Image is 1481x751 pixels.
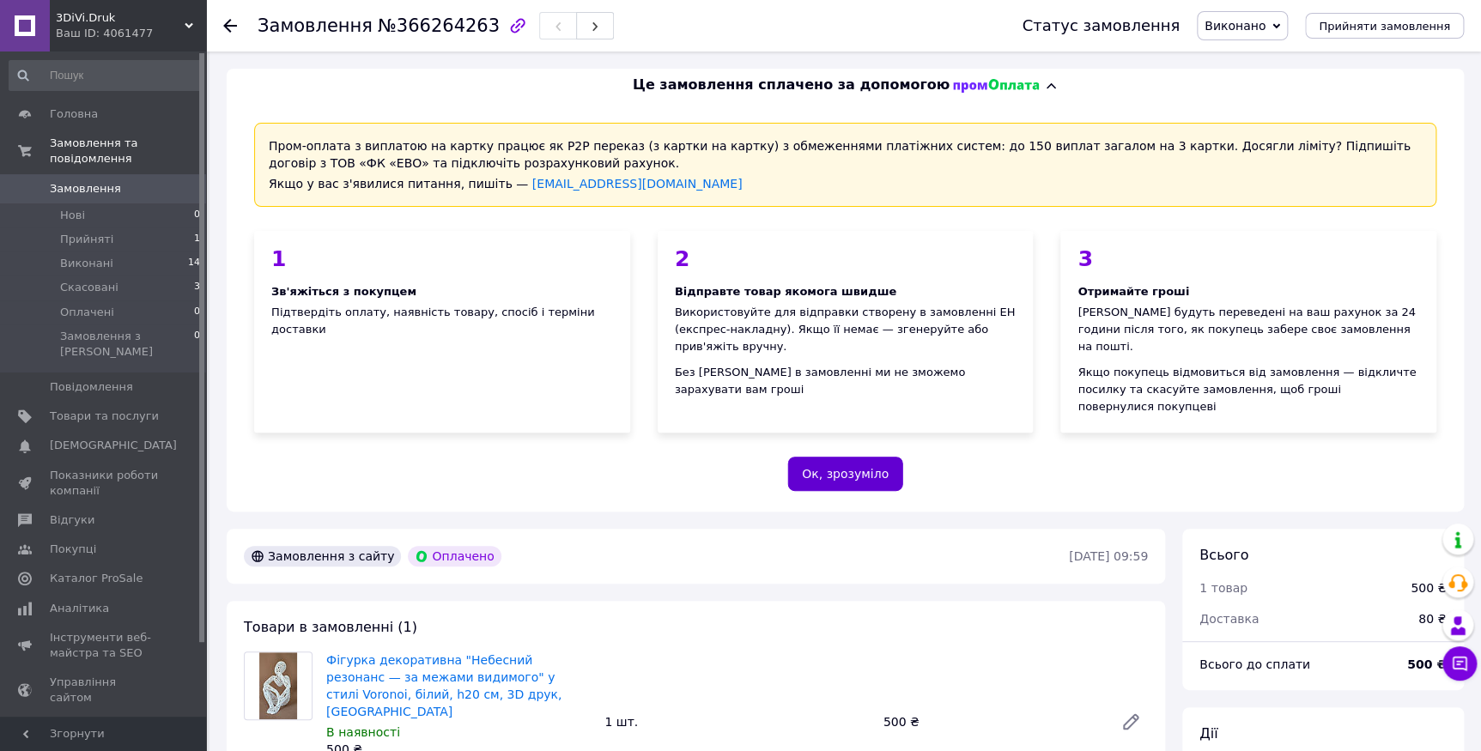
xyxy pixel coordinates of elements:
[194,232,200,247] span: 1
[1077,364,1419,415] div: Якщо покупець відмовиться від замовлення — відкличте посилку та скасуйте замовлення, щоб гроші по...
[194,208,200,223] span: 0
[50,542,96,557] span: Покупці
[1022,17,1180,34] div: Статус замовлення
[1077,248,1419,270] div: 3
[194,280,200,295] span: 3
[50,675,159,706] span: Управління сайтом
[598,710,876,734] div: 1 шт.
[675,285,896,298] span: Відправте товар якомога швидше
[1407,657,1447,671] b: 500 ₴
[633,76,950,95] span: Це замовлення сплачено за допомогою
[50,601,109,616] span: Аналітика
[1069,549,1148,563] time: [DATE] 09:59
[60,329,194,360] span: Замовлення з [PERSON_NAME]
[60,305,114,320] span: Оплачені
[1199,547,1248,563] span: Всього
[254,231,630,433] div: Підтвердіть оплату, наявність товару, спосіб і терміни доставки
[787,457,903,491] button: Ок, зрозуміло
[1114,705,1148,739] a: Редагувати
[258,15,373,36] span: Замовлення
[1199,657,1310,671] span: Всього до сплати
[244,619,417,635] span: Товари в замовленні (1)
[1305,13,1464,39] button: Прийняти замовлення
[50,468,159,499] span: Показники роботи компанії
[326,653,561,718] a: Фігурка декоративна "Небесний резонанс — за межами видимого" у стилі Voronoi, білий, h20 см, 3D д...
[56,26,206,41] div: Ваш ID: 4061477
[1199,612,1259,626] span: Доставка
[188,256,200,271] span: 14
[532,177,743,191] a: [EMAIL_ADDRESS][DOMAIN_NAME]
[271,248,613,270] div: 1
[50,136,206,167] span: Замовлення та повідомлення
[194,305,200,320] span: 0
[50,106,98,122] span: Головна
[50,181,121,197] span: Замовлення
[675,248,1017,270] div: 2
[378,15,500,36] span: №366264263
[675,304,1017,355] div: Використовуйте для відправки створену в замовленні ЕН (експрес-накладну). Якщо її немає — згенеру...
[259,652,297,719] img: Фігурка декоративна "Небесний резонанс — за межами видимого" у стилі Voronoi, білий, h20 см, 3D д...
[50,438,177,453] span: [DEMOGRAPHIC_DATA]
[269,175,1422,192] div: Якщо у вас з'явилися питання, пишіть —
[1319,20,1450,33] span: Прийняти замовлення
[60,280,118,295] span: Скасовані
[1442,646,1477,681] button: Чат з покупцем
[877,710,1107,734] div: 500 ₴
[675,364,1017,398] div: Без [PERSON_NAME] в замовленні ми не зможемо зарахувати вам гроші
[56,10,185,26] span: 3DiVi.Druk
[254,123,1436,207] div: Пром-оплата з виплатою на картку працює як P2P переказ (з картки на картку) з обмеженнями платіжн...
[50,571,143,586] span: Каталог ProSale
[271,285,416,298] span: Зв'яжіться з покупцем
[194,329,200,360] span: 0
[9,60,202,91] input: Пошук
[50,630,159,661] span: Інструменти веб-майстра та SEO
[50,512,94,528] span: Відгуки
[60,256,113,271] span: Виконані
[60,208,85,223] span: Нові
[1077,285,1189,298] span: Отримайте гроші
[223,17,237,34] div: Повернутися назад
[1205,19,1266,33] span: Виконано
[1408,600,1457,638] div: 80 ₴
[50,379,133,395] span: Повідомлення
[1411,579,1447,597] div: 500 ₴
[1199,581,1247,595] span: 1 товар
[244,546,401,566] div: Замовлення з сайту
[326,725,400,739] span: В наявності
[60,232,113,247] span: Прийняті
[1199,725,1217,742] span: Дії
[408,546,501,566] div: Оплачено
[50,409,159,424] span: Товари та послуги
[1077,304,1419,355] div: [PERSON_NAME] будуть переведені на ваш рахунок за 24 години після того, як покупець забере своє з...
